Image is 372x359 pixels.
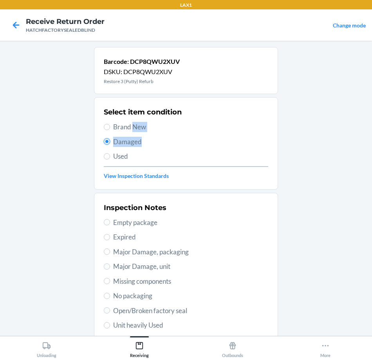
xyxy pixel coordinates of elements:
[104,322,110,328] input: Unit heavily Used
[113,291,268,301] span: No packaging
[104,172,268,180] a: View Inspection Standards
[104,57,180,66] p: Barcode: DCP8QWU2XUV
[113,151,268,161] span: Used
[104,78,180,85] p: Restore 3 (Putty) Refurb
[113,276,268,286] span: Missing components
[113,137,268,147] span: Damaged
[104,278,110,284] input: Missing components
[180,2,192,9] p: LAX1
[104,263,110,270] input: Major Damage, unit
[113,335,268,345] span: Unit lightly used
[37,338,56,358] div: Unloading
[26,16,105,27] h4: Receive Return Order
[333,22,366,29] a: Change mode
[104,307,110,314] input: Open/Broken factory seal
[104,248,110,255] input: Major Damage, packaging
[222,338,243,358] div: Outbounds
[104,234,110,240] input: Expired
[113,232,268,242] span: Expired
[104,138,110,145] input: Damaged
[104,153,110,160] input: Used
[113,261,268,272] span: Major Damage, unit
[104,67,180,76] p: DSKU: DCP8QWU2XUV
[113,122,268,132] span: Brand New
[104,293,110,299] input: No packaging
[186,336,279,358] button: Outbounds
[104,107,182,117] h2: Select item condition
[113,247,268,257] span: Major Damage, packaging
[26,27,105,34] div: HATCHFACTORYSEALEDBLIND
[113,218,268,228] span: Empty package
[104,124,110,130] input: Brand New
[320,338,330,358] div: More
[113,320,268,330] span: Unit heavily Used
[113,306,268,316] span: Open/Broken factory seal
[93,336,186,358] button: Receiving
[104,219,110,225] input: Empty package
[104,203,166,213] h2: Inspection Notes
[130,338,149,358] div: Receiving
